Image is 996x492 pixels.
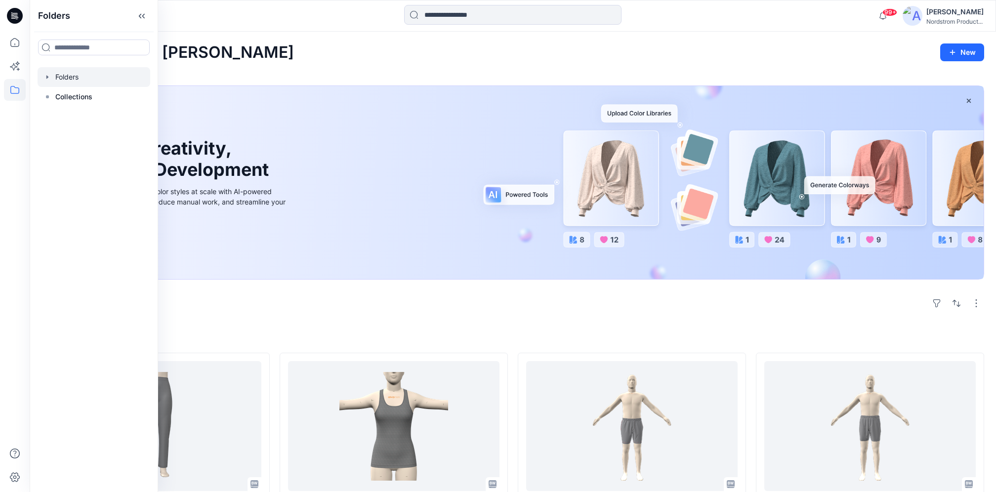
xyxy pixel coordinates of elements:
a: shorts Kai [764,361,976,491]
h2: Welcome back, [PERSON_NAME] [41,43,294,62]
h1: Unleash Creativity, Speed Up Development [66,138,273,180]
a: MI972 KN Slim Racerback Tank [288,361,499,491]
a: Shorts Example [526,361,738,491]
p: Collections [55,91,92,103]
div: Nordstrom Product... [926,18,984,25]
button: New [940,43,984,61]
h4: Styles [41,331,984,343]
div: [PERSON_NAME] [926,6,984,18]
a: Discover more [66,229,288,249]
img: avatar [903,6,922,26]
div: Explore ideas faster and recolor styles at scale with AI-powered tools that boost creativity, red... [66,186,288,217]
span: 99+ [882,8,897,16]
